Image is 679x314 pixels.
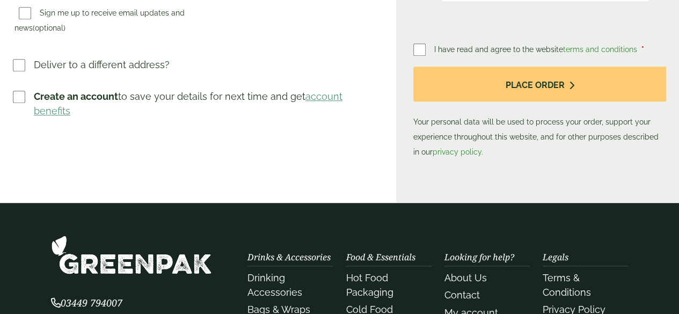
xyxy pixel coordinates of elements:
[641,45,644,54] abbr: required
[413,67,666,159] p: Your personal data will be used to process your order, support your experience throughout this we...
[247,272,302,298] a: Drinking Accessories
[434,45,639,54] span: I have read and agree to the website
[433,148,481,156] a: privacy policy
[51,298,122,309] a: 03449 794007
[34,91,342,116] a: account benefits
[346,272,393,298] a: Hot Food Packaging
[34,91,118,102] strong: Create an account
[413,67,666,101] button: Place order
[34,89,379,118] p: to save your details for next time and get
[51,296,122,309] span: 03449 794007
[14,9,185,35] label: Sign me up to receive email updates and news
[51,235,212,274] img: GreenPak Supplies
[33,24,65,32] span: (optional)
[19,7,31,19] input: Sign me up to receive email updates and news(optional)
[34,57,170,72] p: Deliver to a different address?
[444,272,487,283] a: About Us
[563,45,637,54] a: terms and conditions
[543,272,591,298] a: Terms & Conditions
[444,289,480,301] a: Contact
